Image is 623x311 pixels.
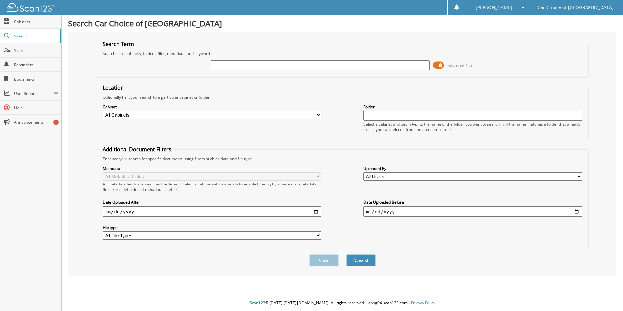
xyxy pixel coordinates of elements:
[363,104,582,110] label: Folder
[53,120,59,125] div: 1
[448,63,477,68] span: Advanced Search
[99,95,585,100] div: Optionally limit your search to a particular cabinet or folder
[538,6,614,9] span: Car Choice of [GEOGRAPHIC_DATA]
[103,225,321,230] label: File type
[103,206,321,217] input: start
[7,3,55,12] img: scan123-logo-white.svg
[103,181,321,192] div: All metadata fields are searched by default. Select a cabinet with metadata to enable filtering b...
[14,76,58,82] span: Bookmarks
[103,166,321,171] label: Metadata
[68,18,616,29] h1: Search Car Choice of [GEOGRAPHIC_DATA]
[14,105,58,111] span: Help
[14,19,58,24] span: Cabinets
[476,6,512,9] span: [PERSON_NAME]
[99,40,137,48] legend: Search Term
[14,119,58,125] span: Announcements
[99,156,585,162] div: Enhance your search for specific documents using filters such as date and file type.
[411,300,435,305] a: Privacy Policy
[171,187,180,192] a: here
[14,48,58,53] span: Scan
[363,121,582,132] div: Select a cabinet and begin typing the name of the folder you want to search in. If the name match...
[309,254,339,266] button: Clear
[14,33,57,39] span: Search
[99,51,585,56] div: Searches all cabinets, folders, files, metadata, and keywords
[590,280,623,311] iframe: Chat Widget
[14,62,58,67] span: Reminders
[62,295,623,311] div: © [DATE]-[DATE] [DOMAIN_NAME]. All rights reserved | appg04-scan123-com |
[363,200,582,205] label: Date Uploaded Before
[346,254,376,266] button: Search
[14,91,53,96] span: User Reports
[99,84,127,91] legend: Location
[103,104,321,110] label: Cabinet
[250,300,265,305] span: Scan123
[363,206,582,217] input: end
[99,146,175,153] legend: Additional Document Filters
[103,200,321,205] label: Date Uploaded After
[363,166,582,171] label: Uploaded By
